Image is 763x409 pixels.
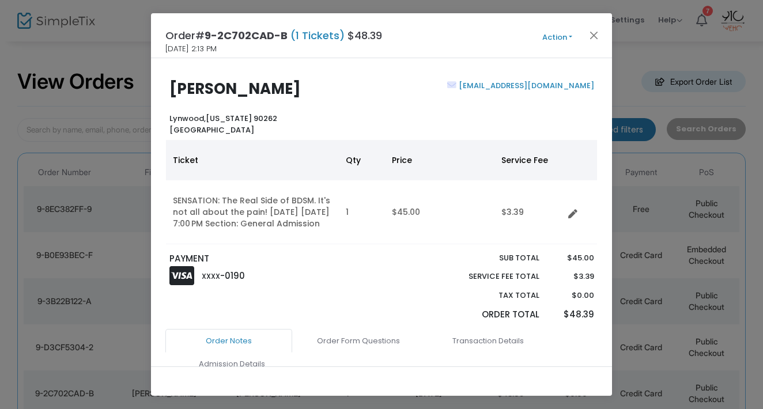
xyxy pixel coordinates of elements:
[494,180,564,244] td: $3.39
[165,43,217,55] span: [DATE] 2:13 PM
[339,180,385,244] td: 1
[550,290,594,301] p: $0.00
[523,31,592,44] button: Action
[339,140,385,180] th: Qty
[166,140,339,180] th: Ticket
[169,113,206,124] span: Lynwood,
[494,140,564,180] th: Service Fee
[456,80,594,91] a: [EMAIL_ADDRESS][DOMAIN_NAME]
[550,308,594,321] p: $48.39
[295,329,422,353] a: Order Form Questions
[165,28,382,43] h4: Order# $48.39
[441,308,539,321] p: Order Total
[385,180,494,244] td: $45.00
[169,252,376,266] p: PAYMENT
[169,78,301,99] b: [PERSON_NAME]
[441,271,539,282] p: Service Fee Total
[165,329,292,353] a: Order Notes
[425,329,552,353] a: Transaction Details
[202,271,220,281] span: XXXX
[550,252,594,264] p: $45.00
[169,113,277,135] b: [US_STATE] 90262 [GEOGRAPHIC_DATA]
[587,28,602,43] button: Close
[166,180,339,244] td: SENSATION: The Real Side of BDSM. It's not all about the pain! [DATE] [DATE] 7:00 PM Section: Gen...
[441,252,539,264] p: Sub total
[166,140,597,244] div: Data table
[220,270,245,282] span: -0190
[288,28,347,43] span: (1 Tickets)
[550,271,594,282] p: $3.39
[385,140,494,180] th: Price
[441,290,539,301] p: Tax Total
[168,352,295,376] a: Admission Details
[205,28,288,43] span: 9-2C702CAD-B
